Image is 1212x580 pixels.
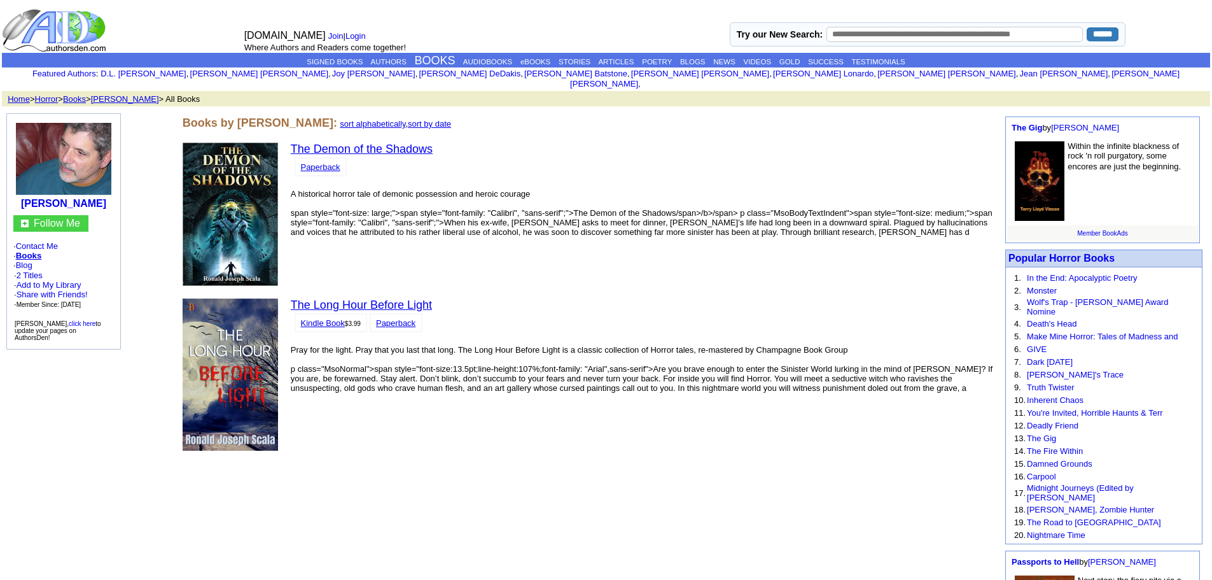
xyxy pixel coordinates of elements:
[415,54,456,67] a: BOOKS
[641,81,642,88] font: i
[1027,344,1047,354] a: GIVE
[1014,408,1026,418] font: 11.
[1014,472,1026,481] font: 16.
[570,69,1180,88] a: [PERSON_NAME] [PERSON_NAME]
[345,31,366,41] a: Login
[744,58,771,66] a: VIDEOS
[190,69,328,78] a: [PERSON_NAME] [PERSON_NAME]
[3,94,200,104] font: > > > > All Books
[183,117,337,129] font: Books by [PERSON_NAME]:
[32,69,96,78] a: Featured Authors
[876,71,877,78] font: i
[16,241,58,251] a: Contact Me
[1027,472,1056,481] a: Carpool
[1014,273,1021,283] font: 1.
[291,143,433,155] a: The Demon of the Shadows
[1012,557,1156,567] font: by
[1027,395,1083,405] a: Inherent Chaos
[779,58,800,66] a: GOLD
[307,58,363,66] a: SIGNED BOOKS
[32,69,98,78] font: :
[1014,505,1026,514] font: 18.
[340,119,451,129] font: ,
[300,318,344,328] a: Kindle Book
[1018,71,1019,78] font: i
[1014,459,1026,469] font: 15.
[35,94,59,104] a: Horror
[1014,370,1021,379] font: 8.
[772,71,773,78] font: i
[1027,446,1083,456] a: The Fire Within
[1014,446,1026,456] font: 14.
[642,58,672,66] a: POETRY
[17,271,43,280] a: 2 Titles
[1008,253,1115,264] a: Popular Horror Books
[17,290,88,299] a: Share with Friends!
[1027,483,1134,502] a: Midnight Journeys (Edited by [PERSON_NAME]
[371,58,407,66] a: AUTHORS
[1027,370,1124,379] a: [PERSON_NAME]'s Trace
[15,320,101,341] font: [PERSON_NAME], to update your pages on AuthorsDen!
[680,58,706,66] a: BLOGS
[630,71,631,78] font: i
[1014,286,1021,295] font: 2.
[773,69,874,78] a: [PERSON_NAME] Lonardo
[101,69,1180,88] font: , , , , , , , , , ,
[1014,332,1021,341] font: 5.
[713,58,735,66] a: NEWS
[1027,434,1056,443] a: The Gig
[417,71,419,78] font: i
[14,271,88,309] font: ·
[291,364,993,393] font: p class="MsoNormal">span style="font-size:13.5pt;line-height:107%;font-family: "Arial",sans-serif...
[851,58,905,66] a: TESTIMONIALS
[1012,557,1079,567] a: Passports to Hell
[1027,357,1073,367] a: Dark [DATE]
[1027,530,1085,540] a: Nightmare Time
[21,198,106,209] a: [PERSON_NAME]
[16,260,32,270] a: Blog
[8,94,30,104] a: Home
[1012,123,1042,132] a: The Gig
[244,30,326,41] font: [DOMAIN_NAME]
[631,69,769,78] a: [PERSON_NAME] [PERSON_NAME]
[523,71,524,78] font: i
[419,69,521,78] a: [PERSON_NAME] DeDakis
[463,58,512,66] a: AUDIOBOOKS
[524,69,627,78] a: [PERSON_NAME] Batstone
[737,29,823,39] label: Try our New Search:
[598,58,634,66] a: ARTICLES
[291,189,531,199] font: A historical horror tale of demonic possession and heroic courage
[21,220,29,227] img: gc.jpg
[1014,357,1021,367] font: 7.
[17,280,81,290] a: Add to My Library
[877,69,1015,78] a: [PERSON_NAME] [PERSON_NAME]
[340,119,405,129] a: sort alphabetically
[331,71,332,78] font: i
[1014,530,1026,540] font: 20.
[1015,141,1064,221] img: 79667.jpg
[559,58,590,66] a: STORIES
[1088,557,1156,567] a: [PERSON_NAME]
[244,43,406,52] font: Where Authors and Readers come together!
[1027,459,1092,469] a: Damned Grounds
[1014,344,1021,354] font: 6.
[1014,302,1021,312] font: 3.
[1012,123,1119,132] font: by
[291,299,432,311] a: The Long Hour Before Light
[1051,123,1119,132] a: [PERSON_NAME]
[291,208,993,237] font: span style="font-size: large;">span style="font-family: "Calibri", "sans-serif";">The Demon of th...
[1014,319,1021,329] font: 4.
[1027,518,1160,527] a: The Road to [GEOGRAPHIC_DATA]
[328,31,370,41] font: |
[16,251,42,260] a: Books
[1027,273,1137,283] a: In the End: Apocalyptic Poetry
[1014,488,1026,498] font: 17.
[1027,505,1154,514] a: [PERSON_NAME], Zombie Hunter
[1068,141,1181,171] font: Within the infinite blackness of rock 'n roll purgatory, some encores are just the beginning.
[34,218,80,229] a: Follow Me
[13,241,114,309] font: · · ·
[1027,297,1168,316] a: Wolf's Trap - [PERSON_NAME] Award Nomine
[332,69,415,78] a: Joy [PERSON_NAME]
